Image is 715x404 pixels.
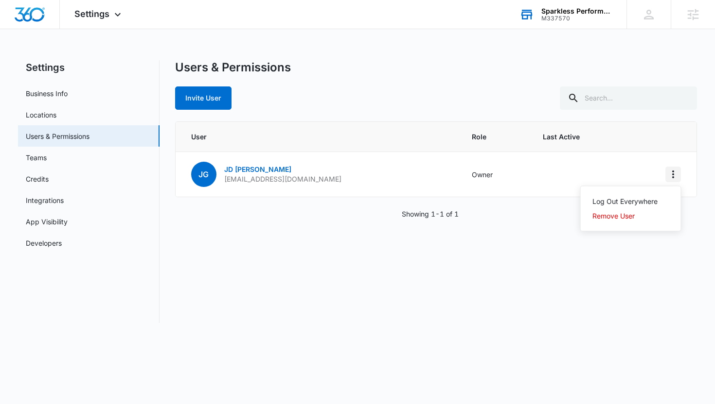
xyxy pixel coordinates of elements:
[26,110,56,120] a: Locations
[224,174,341,184] p: [EMAIL_ADDRESS][DOMAIN_NAME]
[560,86,697,110] input: Search...
[175,86,232,110] button: Invite User
[543,132,616,142] span: Last Active
[26,88,68,99] a: Business Info
[460,152,531,197] td: Owner
[665,167,681,182] button: Actions
[472,132,519,142] span: Role
[592,198,658,205] div: Log Out Everywhere
[175,94,232,102] a: Invite User
[191,162,216,187] span: JG
[224,165,291,173] a: JD [PERSON_NAME]
[26,174,49,184] a: Credits
[191,132,448,142] span: User
[541,15,612,22] div: account id
[592,213,658,219] div: Remove User
[581,209,681,223] button: Remove User
[402,209,459,219] p: Showing 1-1 of 1
[74,9,109,19] span: Settings
[191,170,216,179] a: JG
[18,60,160,75] h2: Settings
[26,195,64,205] a: Integrations
[175,60,291,75] h1: Users & Permissions
[26,152,47,163] a: Teams
[26,131,89,141] a: Users & Permissions
[541,7,612,15] div: account name
[581,194,681,209] button: Log Out Everywhere
[26,238,62,248] a: Developers
[26,217,68,227] a: App Visibility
